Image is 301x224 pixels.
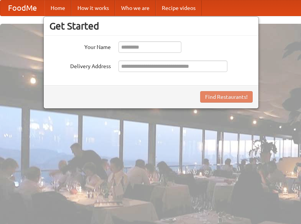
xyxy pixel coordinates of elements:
[44,0,71,16] a: Home
[156,0,202,16] a: Recipe videos
[49,41,111,51] label: Your Name
[49,20,253,32] h3: Get Started
[115,0,156,16] a: Who we are
[49,60,111,70] label: Delivery Address
[71,0,115,16] a: How it works
[0,0,44,16] a: FoodMe
[200,91,253,103] button: Find Restaurants!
